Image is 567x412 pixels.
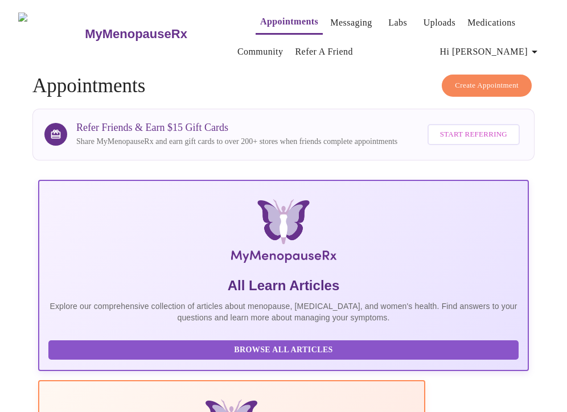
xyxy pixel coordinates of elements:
[85,27,187,42] h3: MyMenopauseRx
[330,15,372,31] a: Messaging
[428,124,520,145] button: Start Referring
[435,40,546,63] button: Hi [PERSON_NAME]
[424,15,456,31] a: Uploads
[48,340,519,360] button: Browse All Articles
[84,14,233,54] a: MyMenopauseRx
[467,15,515,31] a: Medications
[442,75,532,97] button: Create Appointment
[290,40,358,63] button: Refer a Friend
[233,40,288,63] button: Community
[48,300,519,323] p: Explore our comprehensive collection of articles about menopause, [MEDICAL_DATA], and women's hea...
[455,79,519,92] span: Create Appointment
[48,277,519,295] h5: All Learn Articles
[256,10,323,35] button: Appointments
[295,44,353,60] a: Refer a Friend
[122,199,445,267] img: MyMenopauseRx Logo
[48,344,521,354] a: Browse All Articles
[419,11,461,34] button: Uploads
[237,44,283,60] a: Community
[60,343,507,357] span: Browse All Articles
[76,136,397,147] p: Share MyMenopauseRx and earn gift cards to over 200+ stores when friends complete appointments
[440,44,541,60] span: Hi [PERSON_NAME]
[463,11,520,34] button: Medications
[18,13,84,55] img: MyMenopauseRx Logo
[326,11,376,34] button: Messaging
[425,118,523,151] a: Start Referring
[76,122,397,134] h3: Refer Friends & Earn $15 Gift Cards
[32,75,535,97] h4: Appointments
[388,15,407,31] a: Labs
[260,14,318,30] a: Appointments
[440,128,507,141] span: Start Referring
[380,11,416,34] button: Labs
